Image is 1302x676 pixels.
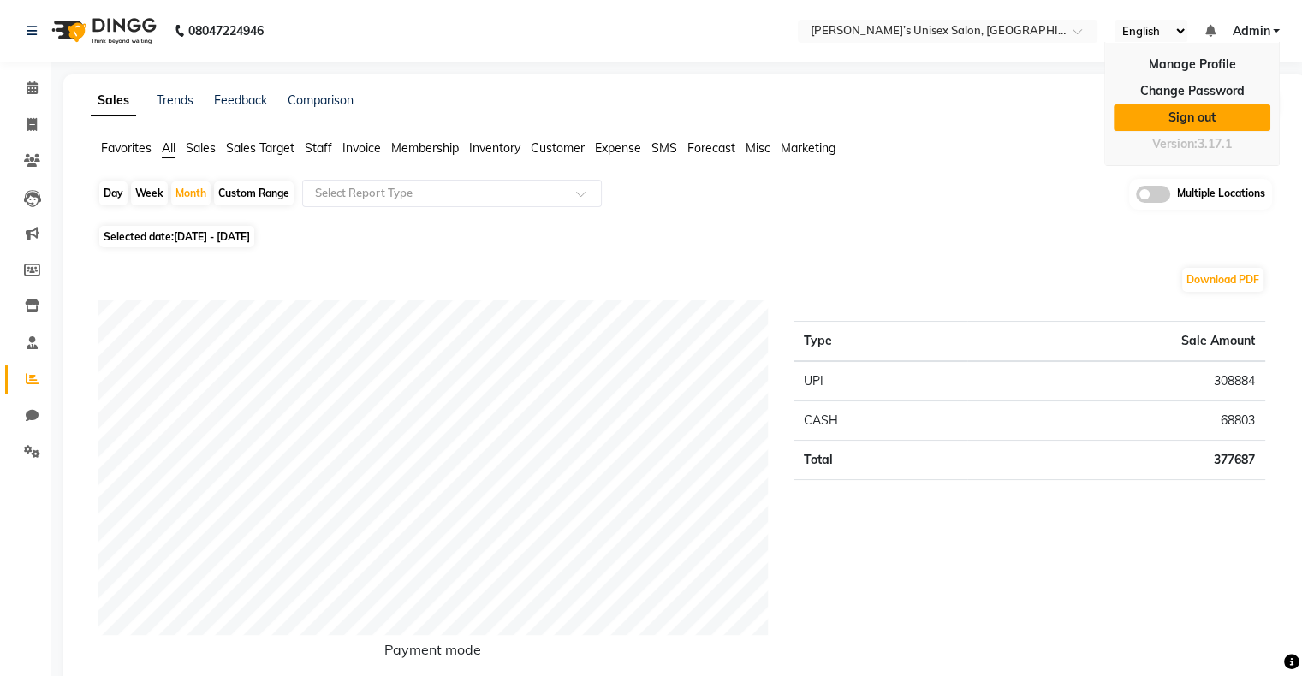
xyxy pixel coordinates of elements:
div: Day [99,181,128,205]
b: 08047224946 [188,7,264,55]
span: Customer [531,140,585,156]
span: Expense [595,140,641,156]
td: 308884 [967,361,1265,401]
span: Forecast [687,140,735,156]
td: CASH [794,400,967,440]
td: 68803 [967,400,1265,440]
img: logo [44,7,161,55]
span: Membership [391,140,459,156]
a: Trends [157,92,193,108]
span: Invoice [342,140,381,156]
th: Sale Amount [967,321,1265,361]
td: Total [794,440,967,479]
span: Sales [186,140,216,156]
span: Favorites [101,140,152,156]
a: Sign out [1114,104,1270,131]
span: Sales Target [226,140,294,156]
a: Comparison [288,92,354,108]
td: UPI [794,361,967,401]
span: Admin [1232,22,1269,40]
a: Feedback [214,92,267,108]
a: Change Password [1114,78,1270,104]
span: Misc [746,140,770,156]
div: Custom Range [214,181,294,205]
span: SMS [651,140,677,156]
a: Manage Profile [1114,51,1270,78]
td: 377687 [967,440,1265,479]
button: Download PDF [1182,268,1263,292]
h6: Payment mode [98,642,768,665]
div: Week [131,181,168,205]
th: Type [794,321,967,361]
span: Selected date: [99,226,254,247]
span: Staff [305,140,332,156]
span: Marketing [781,140,835,156]
span: Inventory [469,140,520,156]
div: Month [171,181,211,205]
span: All [162,140,175,156]
div: Version:3.17.1 [1114,132,1270,157]
span: Multiple Locations [1177,186,1265,203]
span: [DATE] - [DATE] [174,230,250,243]
a: Sales [91,86,136,116]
